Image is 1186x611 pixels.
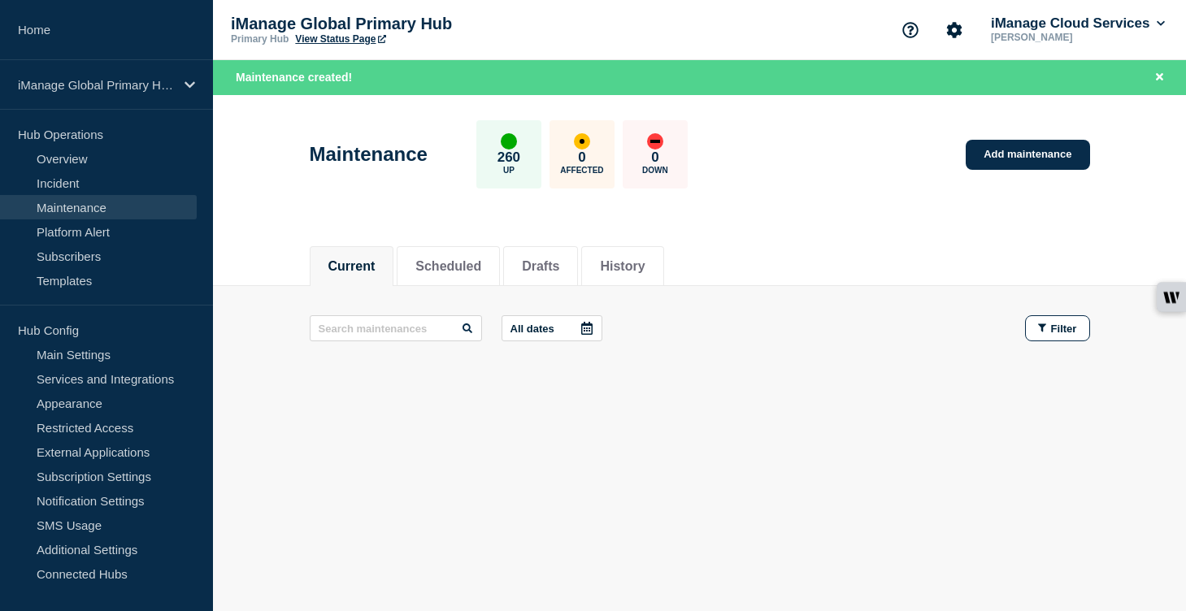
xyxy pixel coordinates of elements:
a: View Status Page [295,33,385,45]
button: Current [328,259,376,274]
button: History [600,259,645,274]
div: up [501,133,517,149]
button: Close banner [1149,68,1170,87]
p: [PERSON_NAME] [988,32,1157,43]
button: Drafts [522,259,559,274]
p: 0 [578,149,585,166]
button: iManage Cloud Services [988,15,1168,32]
p: All dates [510,323,554,335]
div: affected [574,133,590,149]
button: Scheduled [415,259,481,274]
p: Primary Hub [231,33,289,45]
button: Filter [1025,315,1090,341]
p: iManage Global Primary Hub [18,78,174,92]
button: Support [893,13,928,47]
p: Up [503,166,515,175]
button: All dates [502,315,602,341]
p: 0 [651,149,658,166]
a: Add maintenance [966,140,1089,170]
p: iManage Global Primary Hub [231,15,556,33]
button: Account settings [937,13,971,47]
span: Filter [1051,323,1077,335]
p: 260 [497,149,520,166]
p: Affected [560,166,603,175]
input: Search maintenances [310,315,482,341]
div: down [647,133,663,149]
h1: Maintenance [310,143,428,166]
span: Maintenance created! [236,71,352,84]
p: Down [642,166,668,175]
